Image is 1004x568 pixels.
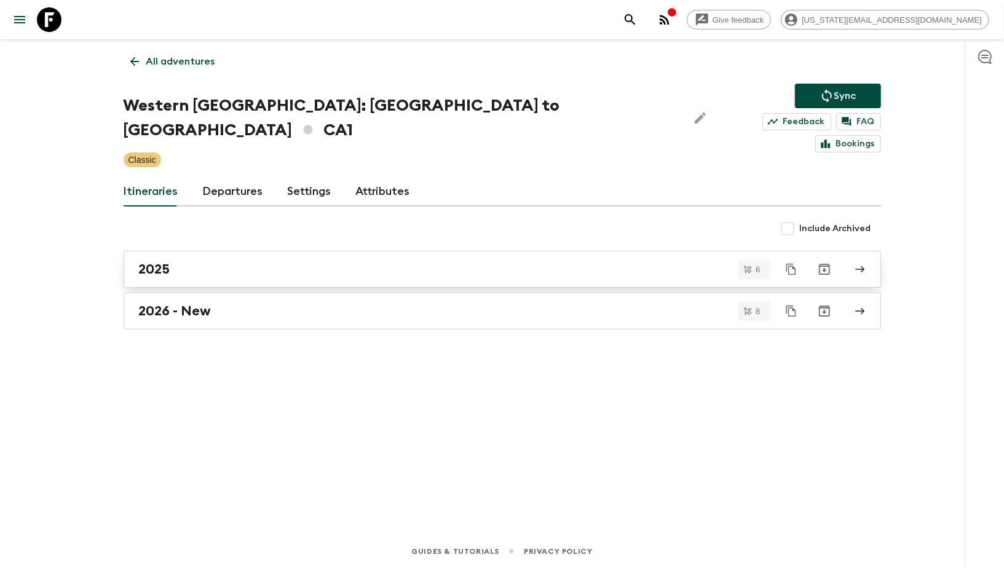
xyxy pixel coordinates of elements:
h2: 2025 [139,261,170,277]
h1: Western [GEOGRAPHIC_DATA]: [GEOGRAPHIC_DATA] to [GEOGRAPHIC_DATA] CA1 [124,93,678,143]
a: Settings [288,177,331,207]
button: Duplicate [780,300,802,322]
a: Give feedback [687,10,771,30]
span: 6 [748,266,767,274]
a: Feedback [762,113,831,130]
button: Archive [812,257,837,282]
a: Itineraries [124,177,178,207]
a: Privacy Policy [524,545,592,558]
a: 2025 [124,251,881,288]
a: Departures [203,177,263,207]
span: 8 [748,307,767,315]
button: Edit Adventure Title [688,93,713,143]
a: All adventures [124,49,222,74]
button: menu [7,7,32,32]
a: 2026 - New [124,293,881,329]
h2: 2026 - New [139,303,211,319]
div: [US_STATE][EMAIL_ADDRESS][DOMAIN_NAME] [781,10,989,30]
button: Duplicate [780,258,802,280]
span: [US_STATE][EMAIL_ADDRESS][DOMAIN_NAME] [795,15,989,25]
button: Sync adventure departures to the booking engine [795,84,881,108]
span: Give feedback [706,15,770,25]
p: Classic [128,154,156,166]
button: search adventures [618,7,642,32]
a: FAQ [836,113,881,130]
p: All adventures [146,54,215,69]
a: Attributes [356,177,410,207]
span: Include Archived [800,223,871,235]
a: Guides & Tutorials [411,545,499,558]
a: Bookings [815,135,881,152]
button: Archive [812,299,837,323]
p: Sync [834,89,856,103]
